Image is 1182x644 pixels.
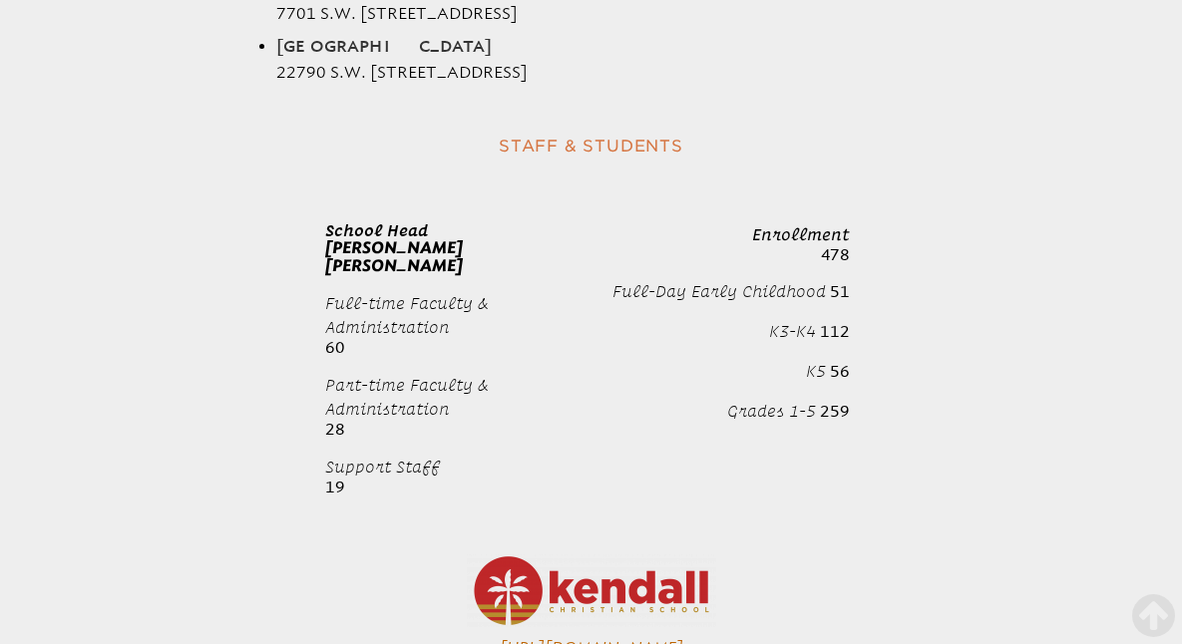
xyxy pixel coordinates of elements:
strong: [GEOGRAPHIC_DATA] [276,39,492,55]
span: Part-time Faculty & Administration [325,376,489,418]
span: Full-Day Early Childhood [612,282,826,300]
b: 259 [820,402,850,421]
span: Grades 1-5 [727,402,816,420]
span: 478 [821,245,850,264]
b: 56 [830,362,850,381]
b: 60 [325,338,345,357]
li: 22790 S.W. [STREET_ADDRESS] [276,34,947,87]
span: [PERSON_NAME] [325,238,463,257]
h2: Staff & Students [211,129,971,163]
span: K5 [806,362,826,380]
b: Enrollment [752,225,850,243]
span: Full-time Faculty & Administration [325,294,489,336]
img: Kendall_Christian_School_PNG_250_73.png [467,554,716,627]
span: School Head [325,221,428,239]
span: K3-K4 [769,322,816,340]
b: 19 [325,478,345,496]
span: Support Staff [325,458,440,476]
b: 51 [830,282,850,301]
b: 112 [820,322,850,341]
span: [PERSON_NAME] [325,256,463,275]
b: 28 [325,420,345,439]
